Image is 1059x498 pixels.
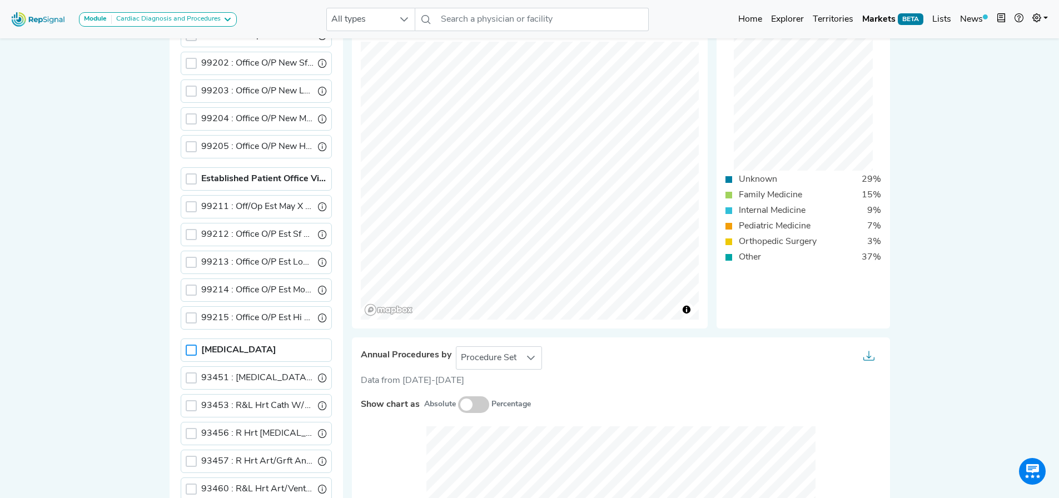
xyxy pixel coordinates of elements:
button: Toggle attribution [680,303,693,316]
label: R Hrt Art/Grft Angio [201,455,314,468]
a: Home [734,8,767,31]
label: Office O/P New Sf 15-29 Min [201,57,314,70]
small: Percentage [491,399,531,410]
a: News [956,8,992,31]
span: BETA [898,13,923,24]
a: Territories [808,8,858,31]
div: Pediatric Medicine [732,220,817,233]
label: Office O/P New Hi 60-74 Min [201,140,314,153]
a: Lists [928,8,956,31]
a: Mapbox logo [364,303,413,316]
div: Data from [DATE]-[DATE] [361,374,881,387]
label: Right Heart Catheterization [201,343,276,357]
label: R Hrt Coronary Artery Angio [201,427,314,440]
label: Office O/P Est Hi 40-54 Min [201,311,314,325]
span: Toggle attribution [683,303,690,316]
label: Established Patient Office Visits [201,172,327,186]
small: Absolute [424,399,456,410]
a: Explorer [767,8,808,31]
div: 37% [855,251,888,264]
div: 9% [861,204,888,217]
label: Off/Op Est May X Req Phy/Qhp [201,200,314,213]
div: Internal Medicine [732,204,812,217]
div: Other [732,251,768,264]
button: Export as... [857,347,881,369]
label: Office O/P Est Sf 10-19 Min [201,228,314,241]
label: Show chart as [361,398,420,411]
button: Intel Book [992,8,1010,31]
label: Office O/P Est Low 20-29 Min [201,256,314,269]
canvas: Map [361,42,699,320]
div: Orthopedic Surgery [732,235,823,248]
label: Right Heart Cath [201,371,314,385]
a: MarketsBETA [858,8,928,31]
label: R&L Hrt Cath W/Ventriclgrphy [201,399,314,412]
input: Search a physician or facility [436,8,649,31]
label: Office O/P New Low 30-44 Min [201,84,314,98]
label: Office O/P Est Mod 30-39 Min [201,283,314,297]
div: 3% [861,235,888,248]
div: Unknown [732,173,784,186]
label: Office O/P New Mod 45-59 Min [201,112,314,126]
span: All types [327,8,394,31]
label: R&L Hrt Art/Ventricle Angio [201,482,314,496]
div: 29% [855,173,888,186]
div: Family Medicine [732,188,809,202]
span: Procedure Set [456,347,521,369]
button: ModuleCardiac Diagnosis and Procedures [79,12,237,27]
span: Annual Procedures by [361,350,451,361]
strong: Module [84,16,107,22]
div: 7% [861,220,888,233]
div: Cardiac Diagnosis and Procedures [112,15,221,24]
div: 15% [855,188,888,202]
